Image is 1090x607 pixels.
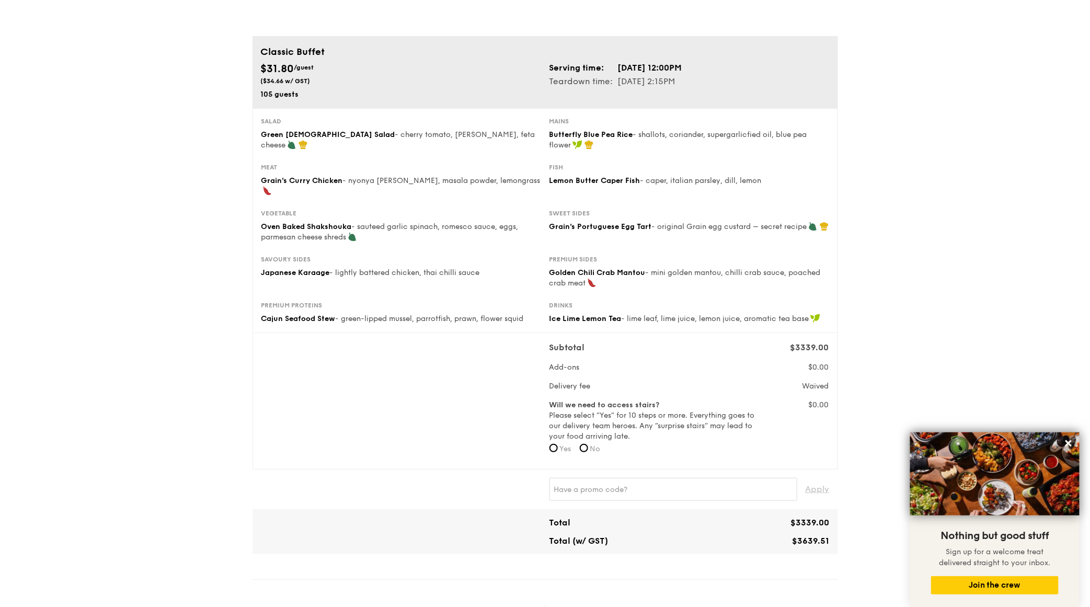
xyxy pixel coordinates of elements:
td: [DATE] 2:15PM [617,75,683,88]
span: - sauteed garlic spinach, romesco sauce, eggs, parmesan cheese shreds [261,222,519,242]
img: icon-vegetarian.fe4039eb.svg [808,222,818,231]
img: icon-vegetarian.fe4039eb.svg [348,232,357,242]
input: No [580,444,588,452]
span: Total [549,518,571,528]
div: Classic Buffet [261,44,830,59]
span: Oven Baked Shakshouka [261,222,352,231]
span: - caper, italian parsley, dill, lemon [640,176,762,185]
div: Premium proteins [261,301,541,310]
span: Apply [806,478,830,501]
img: icon-vegan.f8ff3823.svg [572,140,583,150]
span: Total (w/ GST) [549,536,609,546]
div: Premium sides [549,255,829,264]
div: Drinks [549,301,829,310]
span: - green-lipped mussel, parrotfish, prawn, flower squid [336,314,524,323]
button: Join the crew [931,576,1059,594]
span: Grain's Curry Chicken [261,176,343,185]
span: - mini golden mantou, chilli crab sauce, poached crab meat [549,268,821,288]
span: Delivery fee [549,382,591,391]
button: Close [1060,435,1077,452]
span: - shallots, coriander, supergarlicfied oil, blue pea flower [549,130,807,150]
span: $3339.00 [790,342,829,352]
div: Vegetable [261,209,541,217]
img: icon-chef-hat.a58ddaea.svg [820,222,829,231]
span: Golden Chili Crab Mantou [549,268,646,277]
span: Lemon Butter Caper Fish [549,176,640,185]
span: $31.80 [261,63,294,75]
div: 105 guests [261,89,541,100]
span: - nyonya [PERSON_NAME], masala powder, lemongrass [343,176,541,185]
span: Grain's Portuguese Egg Tart [549,222,652,231]
img: icon-vegetarian.fe4039eb.svg [287,140,296,150]
b: Will we need to access stairs? [549,400,660,409]
span: Nothing but good stuff [940,530,1049,542]
span: Butterfly Blue Pea Rice [549,130,633,139]
td: Teardown time: [549,75,617,88]
input: Have a promo code? [549,478,797,501]
span: - lime leaf, lime juice, lemon juice, aromatic tea base [622,314,809,323]
div: Sweet sides [549,209,829,217]
span: Subtotal [549,342,585,352]
label: Please select “Yes” for 10 steps or more. Everything goes to our delivery team heroes. Any “surpr... [549,400,757,442]
td: Serving time: [549,61,617,75]
div: Fish [549,163,829,171]
span: No [590,444,601,453]
span: Yes [560,444,571,453]
span: Waived [802,382,829,391]
span: - lightly battered chicken, thai chilli sauce [330,268,480,277]
img: icon-chef-hat.a58ddaea.svg [299,140,308,150]
td: [DATE] 12:00PM [617,61,683,75]
span: $0.00 [809,400,829,409]
img: icon-spicy.37a8142b.svg [587,278,596,288]
span: Cajun Seafood Stew [261,314,336,323]
span: ($34.66 w/ GST) [261,77,311,85]
span: Green [DEMOGRAPHIC_DATA] Salad [261,130,395,139]
input: Yes [549,444,558,452]
img: DSC07876-Edit02-Large.jpeg [910,432,1080,516]
span: Ice Lime Lemon Tea [549,314,622,323]
span: Sign up for a welcome treat delivered straight to your inbox. [939,547,1051,567]
span: $0.00 [809,363,829,372]
span: - cherry tomato, [PERSON_NAME], feta cheese [261,130,535,150]
span: - original Grain egg custard – secret recipe [652,222,807,231]
span: $3339.00 [791,518,830,528]
div: Mains [549,117,829,125]
div: Salad [261,117,541,125]
img: icon-spicy.37a8142b.svg [262,186,272,196]
img: icon-vegan.f8ff3823.svg [810,314,821,323]
span: Japanese Karaage [261,268,330,277]
div: Savoury sides [261,255,541,264]
img: icon-chef-hat.a58ddaea.svg [584,140,594,150]
span: /guest [294,64,314,71]
div: Meat [261,163,541,171]
span: $3639.51 [793,536,830,546]
span: Add-ons [549,363,580,372]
